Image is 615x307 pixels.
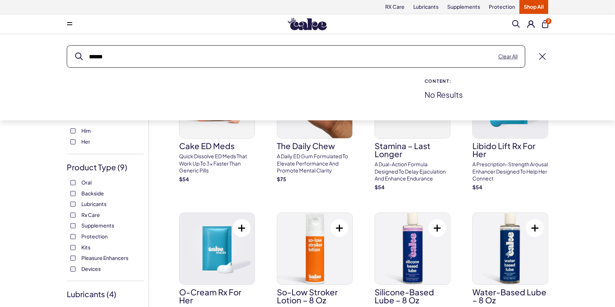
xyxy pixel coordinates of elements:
h3: Silicone-Based Lube – 8 oz [375,288,450,304]
strong: Content: [425,79,548,83]
input: Oral [70,180,76,185]
p: A dual-action formula designed to delay ejaculation and enhance endurance [375,161,450,182]
input: Lubricants [70,202,76,207]
span: Oral [81,178,92,187]
span: Protection [81,232,108,241]
span: Supplements [81,221,114,230]
span: Pleasure Enhancers [81,253,128,263]
a: Libido Lift Rx For HerLibido Lift Rx For HerA prescription-strength arousal enhancer designed to ... [472,66,548,191]
button: Clear All [498,53,518,60]
p: No results [425,91,548,98]
input: Her [70,139,76,144]
img: Silicone-Based Lube – 8 oz [375,213,450,284]
strong: $ 54 [472,184,482,190]
button: 2 [542,20,548,28]
input: Rx Care [70,213,76,218]
h3: The Daily Chew [277,142,353,150]
input: Kits [70,245,76,250]
input: Him [70,128,76,133]
strong: $ 54 [375,184,384,190]
strong: $ 75 [277,176,286,182]
span: Lubricants [81,199,107,209]
span: Rx Care [81,210,100,219]
input: Pleasure Enhancers [70,256,76,261]
span: 2 [546,18,552,24]
a: Stamina – Last LongerStamina – Last LongerA dual-action formula designed to delay ejaculation and... [375,66,450,191]
img: Water-Based Lube – 8 oz [473,213,548,284]
h3: Libido Lift Rx For Her [472,142,548,158]
span: Him [81,126,91,135]
h3: So-Low Stroker Lotion – 8 oz [277,288,353,304]
span: Her [81,137,90,146]
h3: O-Cream Rx for Her [179,288,255,304]
span: Kits [81,242,90,252]
strong: $ 54 [179,176,189,182]
a: The Daily ChewThe Daily ChewA Daily ED Gum Formulated To Elevate Performance And Promote Mental C... [277,66,353,183]
h3: Stamina – Last Longer [375,142,450,158]
p: A prescription-strength arousal enhancer designed to help her connect [472,161,548,182]
a: Cake ED MedsCake ED MedsQuick dissolve ED Meds that work up to 3x faster than generic pills$54 [179,66,255,183]
img: O-Cream Rx for Her [179,213,255,284]
input: Protection [70,234,76,239]
h3: Cake ED Meds [179,142,255,150]
input: Backside [70,191,76,196]
input: Devices [70,267,76,272]
input: Supplements [70,223,76,228]
p: A Daily ED Gum Formulated To Elevate Performance And Promote Mental Clarity [277,153,353,174]
img: So-Low Stroker Lotion – 8 oz [277,213,352,284]
img: Hello Cake [288,18,327,30]
span: Devices [81,264,101,273]
span: Backside [81,189,104,198]
h3: Water-Based Lube – 8 oz [472,288,548,304]
p: Quick dissolve ED Meds that work up to 3x faster than generic pills [179,153,255,174]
